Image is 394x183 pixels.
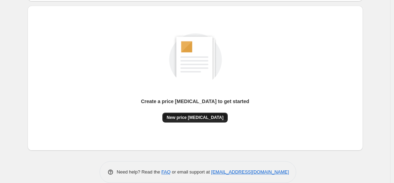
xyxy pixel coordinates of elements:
[161,169,171,175] a: FAQ
[141,98,249,105] p: Create a price [MEDICAL_DATA] to get started
[167,115,223,120] span: New price [MEDICAL_DATA]
[171,169,211,175] span: or email support at
[162,113,228,122] button: New price [MEDICAL_DATA]
[211,169,289,175] a: [EMAIL_ADDRESS][DOMAIN_NAME]
[117,169,162,175] span: Need help? Read the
